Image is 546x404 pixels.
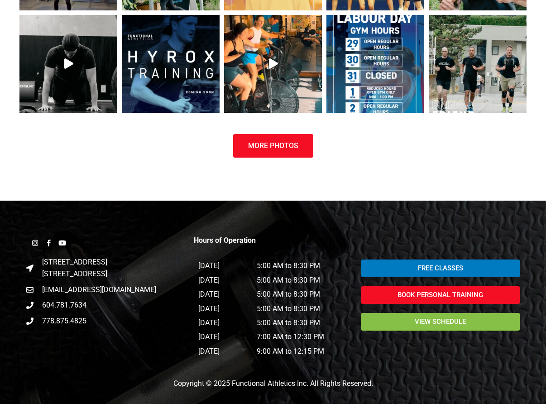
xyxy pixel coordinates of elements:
[257,303,347,315] p: 5:00 AM to 8:30 PM
[40,315,86,327] span: 778.875.4825
[361,286,520,304] a: Book Personal Training
[257,274,347,286] p: 5:00 AM to 8:30 PM
[198,260,248,272] p: [DATE]
[233,134,313,158] a: More Photos
[429,15,527,113] img: 𝘽𝙧𝙞𝙣𝙜 𝙖 𝙁𝙧𝙞𝙚𝙣𝙙—𝘽𝙪𝙞𝙡𝙙 𝙩𝙝𝙚 𝙁𝘼 𝘾𝙤𝙢𝙢𝙪𝙣𝙞𝙩𝙮 💪 Refer your 𝗳𝗶𝗿𝘀𝘁 friend and earn 𝟭 𝗙𝗥𝗘𝗘 𝗠𝗢𝗡𝗧𝗛 at FA when ...
[26,256,185,280] a: [STREET_ADDRESS][STREET_ADDRESS]
[418,265,463,272] span: Free Classes
[224,15,322,113] a: Play
[26,315,185,327] a: 778.875.4825
[198,274,248,286] p: [DATE]
[64,58,73,69] svg: Play
[224,15,322,113] img: Move better with coach-led group classes and personal training built on mobility, compound streng...
[198,289,248,300] p: [DATE]
[26,284,185,296] a: [EMAIL_ADDRESS][DOMAIN_NAME]
[257,317,347,329] p: 5:00 AM to 8:30 PM
[361,313,520,331] a: view schedule
[198,346,248,357] p: [DATE]
[194,236,256,245] strong: Hours of Operation
[198,303,248,315] p: [DATE]
[198,317,248,329] p: [DATE]
[257,331,347,343] p: 7:00 AM to 12:30 PM
[257,346,347,357] p: 9:00 AM to 12:15 PM
[198,331,248,343] p: [DATE]
[19,15,117,113] img: “Push hard, sweat it out, then recharge. Weekend’s for balance—train strong, rest stronger. 💪😌 Jo...
[40,284,156,296] span: [EMAIL_ADDRESS][DOMAIN_NAME]
[248,142,298,149] span: More Photos
[415,318,466,325] span: view schedule
[22,378,524,390] p: Copyright © 2025 Functional Athletics Inc. All Rights Reserved.
[269,58,278,69] svg: Play
[257,260,347,272] p: 5:00 AM to 8:30 PM
[361,260,520,277] a: Free Classes
[40,299,86,311] span: 604.781.7634
[398,292,483,298] span: Book Personal Training
[26,299,185,311] a: 604.781.7634
[257,289,347,300] p: 5:00 AM to 8:30 PM
[19,15,117,113] a: Play
[326,15,424,113] img: LABOUR DAY HOURS 🏋️‍♀️ Fri Aug 29 — Regular hours Sat Aug 30 — Regular hours Sun Aug 31 — Closed ...
[122,15,220,113] img: 🏁 Something BIG is coming to Functional Athletics. The world’s most exciting fitness race is maki...
[40,256,107,280] span: [STREET_ADDRESS] [STREET_ADDRESS]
